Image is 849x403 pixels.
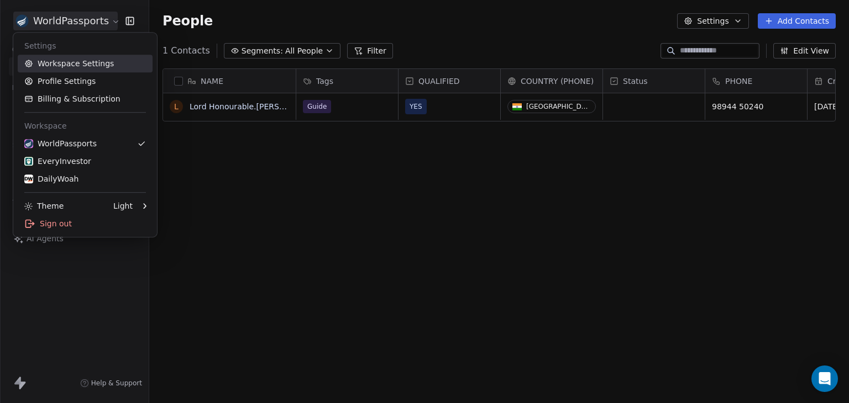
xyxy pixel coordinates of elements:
a: Workspace Settings [18,55,153,72]
div: Light [113,200,133,211]
div: Theme [24,200,64,211]
img: DailyWaoh%20White.png [24,174,33,183]
a: Billing & Subscription [18,90,153,108]
img: favicon.webp [24,139,33,148]
div: DailyWoah [24,173,78,184]
div: WorldPassports [24,138,97,149]
div: Workspace [18,117,153,135]
div: EveryInvestor [24,156,91,167]
a: Profile Settings [18,72,153,90]
div: Settings [18,37,153,55]
img: EI%20Icon%20New_48%20(White%20Backround).png [24,157,33,166]
div: Sign out [18,215,153,232]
